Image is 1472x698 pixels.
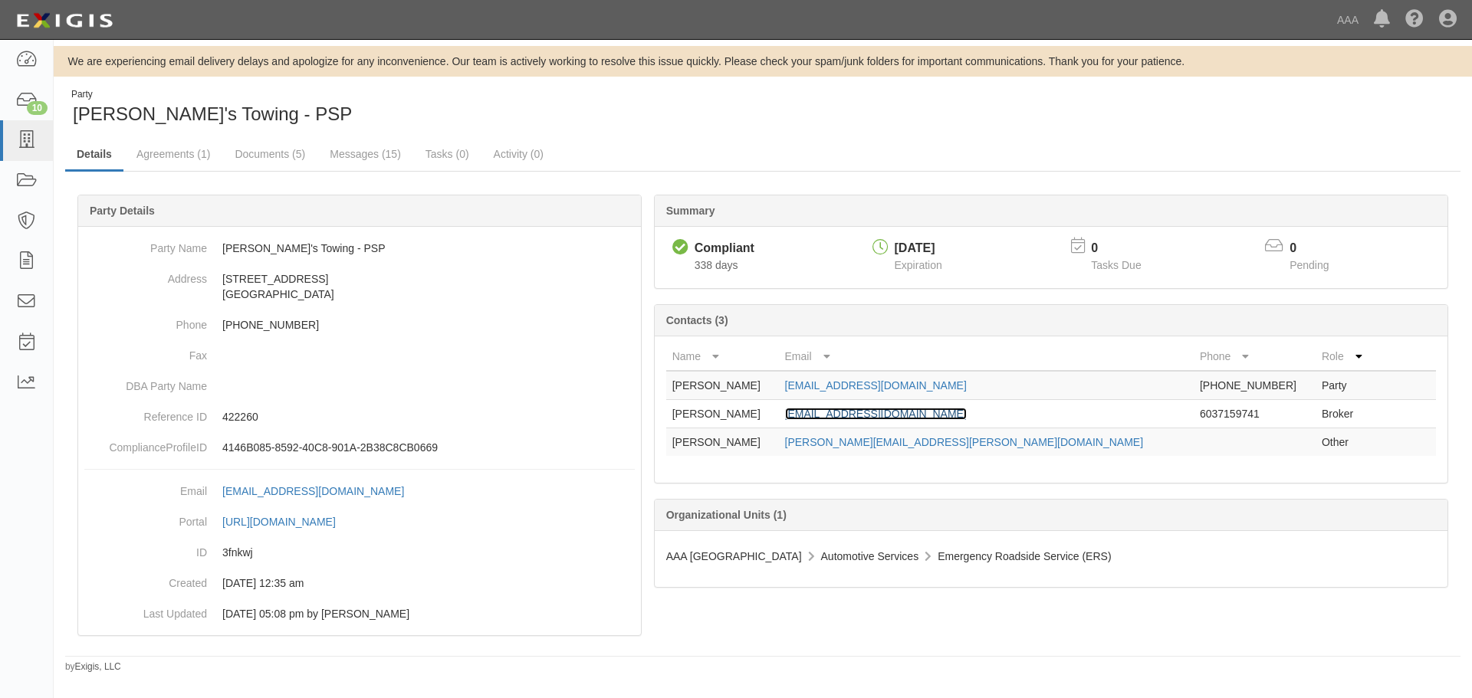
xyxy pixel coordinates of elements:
a: Exigis, LLC [75,661,121,672]
span: AAA [GEOGRAPHIC_DATA] [666,550,802,562]
td: 6037159741 [1194,400,1316,428]
span: Since 09/23/2024 [695,259,738,271]
a: Agreements (1) [125,139,222,169]
dt: Fax [84,340,207,363]
th: Phone [1194,342,1316,371]
i: Help Center - Complianz [1405,11,1424,29]
dt: DBA Party Name [84,371,207,394]
span: Pending [1290,259,1329,271]
th: Email [779,342,1194,371]
span: Automotive Services [821,550,919,562]
div: Compliant [695,240,754,257]
a: Activity (0) [482,139,555,169]
dt: Email [84,476,207,499]
dd: [PERSON_NAME]'s Towing - PSP [84,233,635,264]
div: Party [71,88,352,101]
span: Expiration [895,259,942,271]
div: [EMAIL_ADDRESS][DOMAIN_NAME] [222,483,404,499]
b: Organizational Units (1) [666,509,787,521]
a: [EMAIL_ADDRESS][DOMAIN_NAME] [785,379,967,392]
dd: 04/16/2024 05:08 pm by Benjamin Tully [84,598,635,629]
td: [PHONE_NUMBER] [1194,371,1316,400]
a: Details [65,139,123,172]
dt: ComplianceProfileID [84,432,207,455]
a: AAA [1329,5,1366,35]
small: by [65,660,121,673]
a: Tasks (0) [414,139,481,169]
dt: Portal [84,506,207,529]
dt: Party Name [84,233,207,256]
div: Doug's Towing - PSP [65,88,751,127]
dd: [STREET_ADDRESS] [GEOGRAPHIC_DATA] [84,264,635,310]
b: Contacts (3) [666,314,728,326]
td: [PERSON_NAME] [666,371,779,400]
dt: Phone [84,310,207,333]
b: Party Details [90,205,155,217]
th: Name [666,342,779,371]
td: [PERSON_NAME] [666,400,779,428]
div: We are experiencing email delivery delays and apologize for any inconvenience. Our team is active... [54,54,1472,69]
dt: Reference ID [84,401,207,424]
p: 4146B085-8592-40C8-901A-2B38C8CB0669 [222,440,635,455]
a: Documents (5) [223,139,317,169]
dt: Address [84,264,207,287]
dd: 03/10/2023 12:35 am [84,568,635,598]
td: Party [1316,371,1375,400]
b: Summary [666,205,715,217]
span: [PERSON_NAME]'s Towing - PSP [73,103,352,124]
dd: [PHONE_NUMBER] [84,310,635,340]
div: 10 [27,101,48,115]
a: [PERSON_NAME][EMAIL_ADDRESS][PERSON_NAME][DOMAIN_NAME] [785,436,1144,448]
a: [EMAIL_ADDRESS][DOMAIN_NAME] [222,485,421,497]
td: Other [1316,428,1375,457]
span: Emergency Roadside Service (ERS) [938,550,1111,562]
td: Broker [1316,400,1375,428]
p: 0 [1091,240,1160,257]
a: Messages (15) [318,139,412,169]
a: [EMAIL_ADDRESS][DOMAIN_NAME] [785,408,967,420]
i: Compliant [672,240,688,256]
dd: 3fnkwj [84,537,635,568]
span: Tasks Due [1091,259,1141,271]
dt: ID [84,537,207,560]
div: [DATE] [895,240,942,257]
p: 422260 [222,409,635,424]
dt: Created [84,568,207,591]
a: [URL][DOMAIN_NAME] [222,516,353,528]
td: [PERSON_NAME] [666,428,779,457]
th: Role [1316,342,1375,371]
dt: Last Updated [84,598,207,621]
p: 0 [1290,240,1348,257]
img: logo-5460c22ac91f19d4615b14bd174203de0afe785f0fc80cf4dbbc73dc1793850b.png [11,7,117,34]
